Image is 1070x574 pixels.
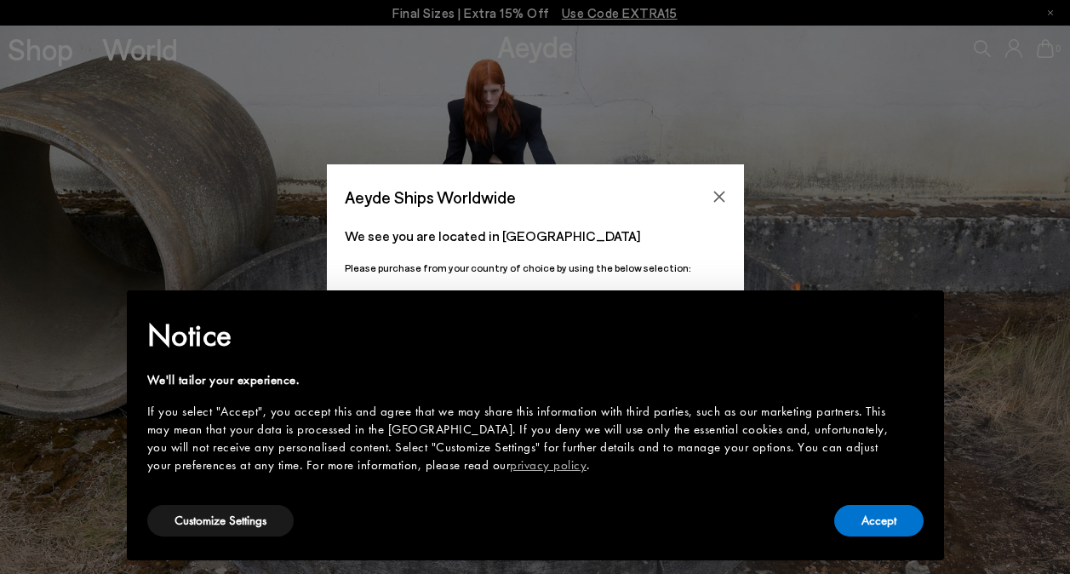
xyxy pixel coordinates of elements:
[147,313,896,358] h2: Notice
[345,182,516,212] span: Aeyde Ships Worldwide
[707,184,732,210] button: Close
[147,371,896,389] div: We'll tailor your experience.
[147,505,294,537] button: Customize Settings
[345,226,726,246] p: We see you are located in [GEOGRAPHIC_DATA]
[896,296,937,336] button: Close this notice
[834,505,924,537] button: Accept
[911,302,922,329] span: ×
[147,403,896,474] div: If you select "Accept", you accept this and agree that we may share this information with third p...
[510,456,586,474] a: privacy policy
[345,260,726,276] p: Please purchase from your country of choice by using the below selection:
